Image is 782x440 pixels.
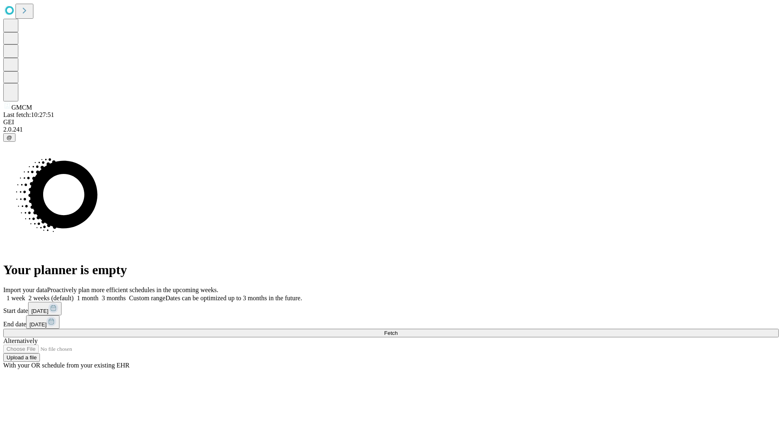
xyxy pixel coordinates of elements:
[77,295,99,301] span: 1 month
[7,134,12,141] span: @
[3,126,779,133] div: 2.0.241
[3,133,15,142] button: @
[3,353,40,362] button: Upload a file
[102,295,126,301] span: 3 months
[31,308,48,314] span: [DATE]
[7,295,25,301] span: 1 week
[11,104,32,111] span: GMCM
[3,262,779,277] h1: Your planner is empty
[3,362,130,369] span: With your OR schedule from your existing EHR
[165,295,302,301] span: Dates can be optimized up to 3 months in the future.
[3,111,54,118] span: Last fetch: 10:27:51
[29,321,46,328] span: [DATE]
[3,315,779,329] div: End date
[3,302,779,315] div: Start date
[47,286,218,293] span: Proactively plan more efficient schedules in the upcoming weeks.
[3,329,779,337] button: Fetch
[3,119,779,126] div: GEI
[29,295,74,301] span: 2 weeks (default)
[26,315,59,329] button: [DATE]
[384,330,398,336] span: Fetch
[28,302,62,315] button: [DATE]
[129,295,165,301] span: Custom range
[3,286,47,293] span: Import your data
[3,337,37,344] span: Alternatively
